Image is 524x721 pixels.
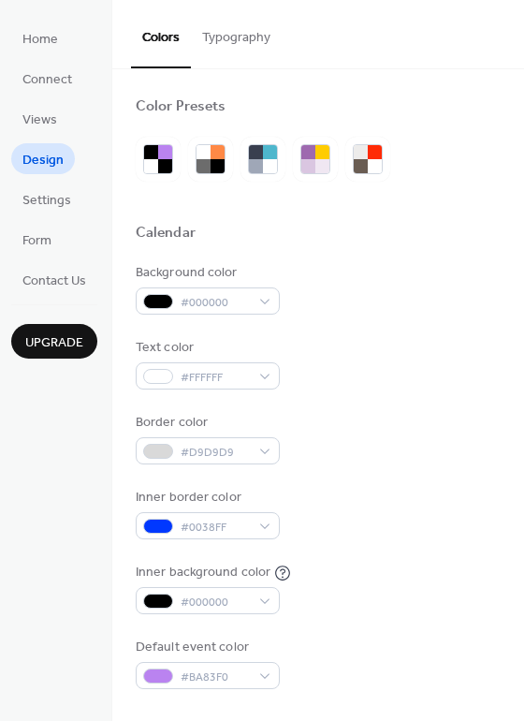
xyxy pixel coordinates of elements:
span: Views [22,110,57,130]
a: Contact Us [11,264,97,295]
span: Settings [22,191,71,211]
span: Upgrade [25,333,83,353]
div: Inner background color [136,563,270,582]
a: Design [11,143,75,174]
button: Upgrade [11,324,97,359]
a: Connect [11,63,83,94]
div: Color Presets [136,97,226,117]
div: Background color [136,263,276,283]
span: #D9D9D9 [181,443,250,463]
span: #BA83F0 [181,668,250,687]
div: Inner border color [136,488,276,508]
span: Connect [22,70,72,90]
a: Views [11,103,68,134]
div: Default event color [136,638,276,657]
span: Design [22,151,64,170]
span: #FFFFFF [181,368,250,388]
span: #000000 [181,593,250,612]
span: #000000 [181,293,250,313]
a: Settings [11,184,82,214]
span: Form [22,231,51,251]
span: Home [22,30,58,50]
div: Border color [136,413,276,433]
div: Text color [136,338,276,358]
span: #0038FF [181,518,250,537]
a: Form [11,224,63,255]
div: Calendar [136,224,196,243]
span: Contact Us [22,272,86,291]
a: Home [11,22,69,53]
